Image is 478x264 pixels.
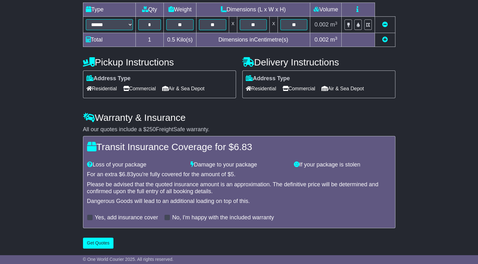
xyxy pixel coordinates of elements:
[163,33,196,47] td: Kilo(s)
[83,112,395,123] h4: Warranty & Insurance
[86,75,131,82] label: Address Type
[335,21,338,25] sup: 3
[187,161,291,168] div: Damage to your package
[231,171,234,177] span: 5
[83,3,135,17] td: Type
[135,3,163,17] td: Qty
[382,37,388,43] a: Add new item
[87,142,391,152] h4: Transit Insurance Coverage for $
[83,126,395,133] div: All our quotes include a $ FreightSafe warranty.
[87,171,391,178] div: For an extra $ you're fully covered for the amount of $ .
[83,33,135,47] td: Total
[242,57,395,67] h4: Delivery Instructions
[123,84,156,93] span: Commercial
[310,3,342,17] td: Volume
[315,37,329,43] span: 0.002
[246,75,290,82] label: Address Type
[84,161,187,168] div: Loss of your package
[234,142,252,152] span: 6.83
[87,181,391,195] div: Please be advised that the quoted insurance amount is an approximation. The definitive price will...
[330,37,338,43] span: m
[172,214,274,221] label: No, I'm happy with the included warranty
[196,3,310,17] td: Dimensions (L x W x H)
[163,3,196,17] td: Weight
[246,84,276,93] span: Residential
[83,257,174,262] span: © One World Courier 2025. All rights reserved.
[95,214,158,221] label: Yes, add insurance cover
[330,21,338,28] span: m
[270,17,278,33] td: x
[167,37,175,43] span: 0.5
[83,238,114,249] button: Get Quotes
[122,171,133,177] span: 6.83
[321,84,364,93] span: Air & Sea Depot
[162,84,205,93] span: Air & Sea Depot
[86,84,117,93] span: Residential
[382,21,388,28] a: Remove this item
[83,57,236,67] h4: Pickup Instructions
[291,161,394,168] div: If your package is stolen
[135,33,163,47] td: 1
[146,126,156,132] span: 250
[196,33,310,47] td: Dimensions in Centimetre(s)
[335,36,338,41] sup: 3
[229,17,237,33] td: x
[87,198,391,205] div: Dangerous Goods will lead to an additional loading on top of this.
[283,84,315,93] span: Commercial
[315,21,329,28] span: 0.002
